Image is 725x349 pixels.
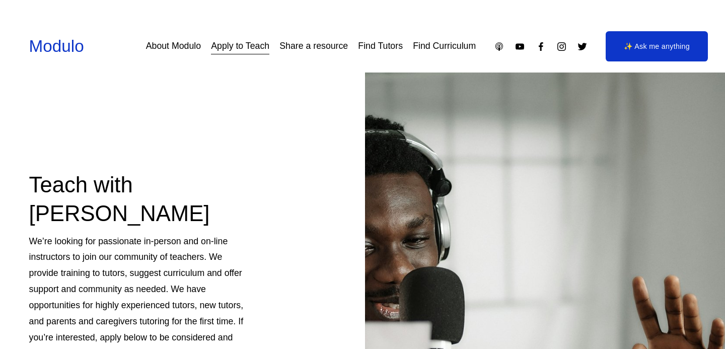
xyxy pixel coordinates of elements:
[29,37,84,55] a: Modulo
[494,41,504,52] a: Apple Podcasts
[606,31,708,61] a: ✨ Ask me anything
[211,38,269,55] a: Apply to Teach
[556,41,567,52] a: Instagram
[279,38,348,55] a: Share a resource
[515,41,525,52] a: YouTube
[29,170,248,228] h2: Teach with [PERSON_NAME]
[146,38,201,55] a: About Modulo
[536,41,546,52] a: Facebook
[577,41,588,52] a: Twitter
[413,38,476,55] a: Find Curriculum
[358,38,403,55] a: Find Tutors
